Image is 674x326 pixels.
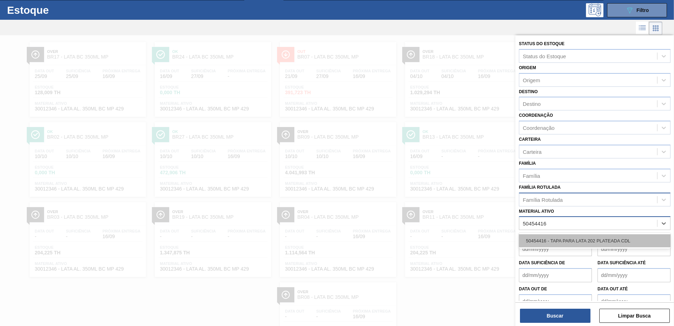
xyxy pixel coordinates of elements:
div: Status do Estoque [523,53,566,59]
div: Carteira [523,149,541,155]
h1: Estoque [7,6,112,14]
div: Família Rotulada [523,197,563,203]
input: dd/mm/yyyy [598,242,670,256]
div: 50454416 - TAPA PARA LATA 202 PLATEADA CDL [519,234,670,247]
label: Material ativo [519,209,554,214]
label: Destino [519,89,538,94]
label: Carteira [519,137,541,142]
label: Família Rotulada [519,185,560,190]
div: Visão em Cards [649,22,662,35]
div: Visão em Lista [636,22,649,35]
label: Data suficiência até [598,260,646,265]
input: dd/mm/yyyy [519,294,592,308]
input: dd/mm/yyyy [598,294,670,308]
input: dd/mm/yyyy [519,268,592,282]
label: Coordenação [519,113,553,118]
label: Data out até [598,286,628,291]
input: dd/mm/yyyy [598,268,670,282]
div: Família [523,173,540,179]
label: Status do Estoque [519,41,564,46]
label: Família [519,161,536,166]
div: Origem [523,77,540,83]
div: Coordenação [523,125,554,131]
label: Origem [519,65,536,70]
label: Data suficiência de [519,260,565,265]
label: Data out de [519,286,547,291]
input: dd/mm/yyyy [519,242,592,256]
div: Pogramando: nenhum usuário selecionado [586,3,603,17]
button: Filtro [607,3,667,17]
div: Destino [523,101,541,107]
span: Filtro [637,7,649,13]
